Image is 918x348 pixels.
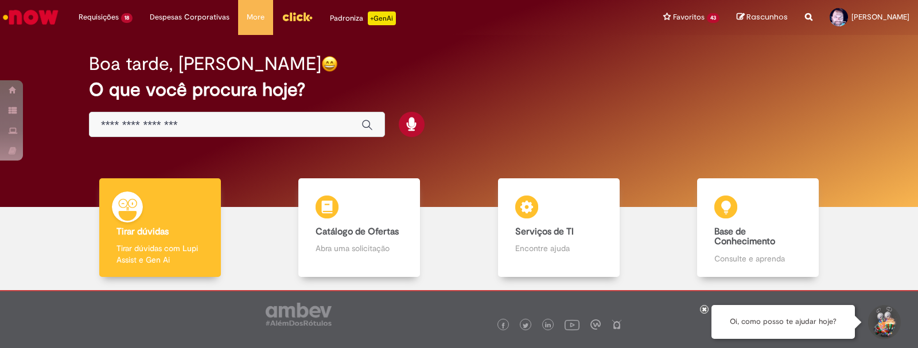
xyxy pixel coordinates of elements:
[89,54,321,74] h2: Boa tarde, [PERSON_NAME]
[368,11,396,25] p: +GenAi
[612,319,622,330] img: logo_footer_naosei.png
[150,11,229,23] span: Despesas Corporativas
[116,226,169,237] b: Tirar dúvidas
[247,11,264,23] span: More
[515,243,602,254] p: Encontre ajuda
[60,178,260,277] a: Tirar dúvidas Tirar dúvidas com Lupi Assist e Gen Ai
[707,13,719,23] span: 43
[714,226,775,248] b: Base de Conhecimento
[260,178,460,277] a: Catálogo de Ofertas Abra uma solicitação
[1,6,60,29] img: ServiceNow
[500,323,506,329] img: logo_footer_facebook.png
[89,80,829,100] h2: O que você procura hoje?
[590,319,601,330] img: logo_footer_workplace.png
[282,8,313,25] img: click_logo_yellow_360x200.png
[459,178,659,277] a: Serviços de TI Encontre ajuda
[523,323,528,329] img: logo_footer_twitter.png
[714,253,802,264] p: Consulte e aprenda
[851,12,909,22] span: [PERSON_NAME]
[737,12,788,23] a: Rascunhos
[321,56,338,72] img: happy-face.png
[711,305,855,339] div: Oi, como posso te ajudar hoje?
[565,317,579,332] img: logo_footer_youtube.png
[545,322,551,329] img: logo_footer_linkedin.png
[316,226,399,237] b: Catálogo de Ofertas
[266,303,332,326] img: logo_footer_ambev_rotulo_gray.png
[330,11,396,25] div: Padroniza
[866,305,901,339] button: Iniciar Conversa de Suporte
[659,178,858,277] a: Base de Conhecimento Consulte e aprenda
[116,243,204,265] p: Tirar dúvidas com Lupi Assist e Gen Ai
[79,11,119,23] span: Requisições
[316,243,403,254] p: Abra uma solicitação
[746,11,788,22] span: Rascunhos
[121,13,133,23] span: 18
[673,11,705,23] span: Favoritos
[515,226,574,237] b: Serviços de TI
